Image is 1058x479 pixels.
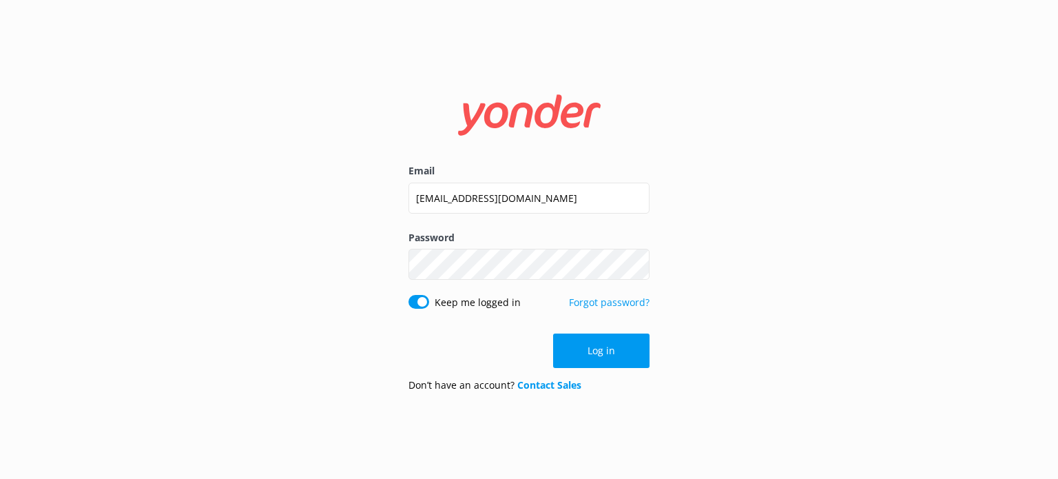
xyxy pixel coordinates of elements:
button: Log in [553,334,650,368]
label: Email [408,163,650,179]
label: Keep me logged in [435,295,521,310]
label: Password [408,230,650,245]
a: Contact Sales [517,378,581,391]
a: Forgot password? [569,296,650,309]
button: Show password [622,251,650,278]
p: Don’t have an account? [408,378,581,393]
input: user@emailaddress.com [408,183,650,214]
